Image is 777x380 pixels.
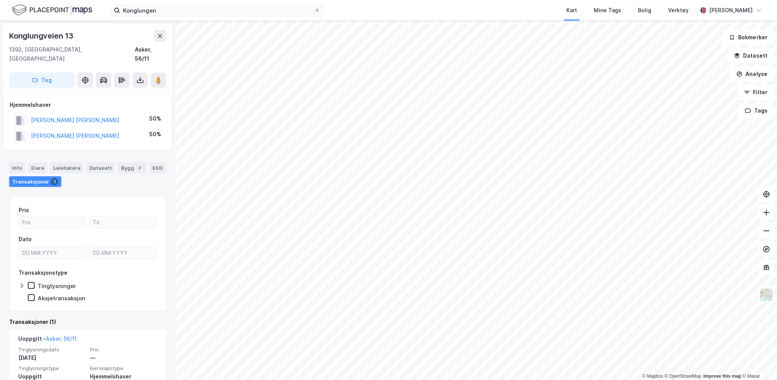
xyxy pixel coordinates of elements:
div: Eiere [28,163,47,173]
div: [PERSON_NAME] [709,6,753,15]
div: 50% [149,130,161,139]
div: Asker, 56/11 [135,45,166,63]
div: 1 [51,178,58,185]
div: ESG [149,163,166,173]
div: Verktøy [668,6,689,15]
button: Datasett [727,48,774,63]
button: Filter [737,85,774,100]
div: Transaksjonstype [19,268,67,277]
a: Improve this map [703,374,741,379]
div: 2 [136,164,143,172]
iframe: Chat Widget [739,343,777,380]
div: Transaksjoner (1) [9,317,166,327]
div: Datasett [86,163,115,173]
button: Bokmerker [723,30,774,45]
input: DD.MM.YYYY [90,247,156,259]
div: Uoppgitt - [18,334,77,346]
div: Tinglysninger [38,282,76,290]
button: Analyse [730,66,774,82]
div: Aksjetransaksjon [38,295,85,302]
div: Bolig [638,6,651,15]
div: Pris [19,206,29,215]
input: Søk på adresse, matrikkel, gårdeiere, leietakere eller personer [120,5,314,16]
div: 50% [149,114,161,123]
button: Tag [9,72,75,88]
span: Tinglysningsdato [18,346,85,353]
a: Asker, 56/11 [46,335,77,342]
input: Fra [19,217,86,228]
span: Tinglysningstype [18,365,85,372]
div: Hjemmelshaver [10,100,166,109]
div: Bygg [118,163,146,173]
img: Z [759,288,774,302]
input: DD.MM.YYYY [19,247,86,259]
a: Mapbox [642,374,663,379]
a: OpenStreetMap [665,374,702,379]
div: Mine Tags [594,6,621,15]
input: Til [90,217,156,228]
div: 1392, [GEOGRAPHIC_DATA], [GEOGRAPHIC_DATA] [9,45,135,63]
div: Kart [566,6,577,15]
div: Info [9,163,25,173]
button: Tags [739,103,774,118]
div: — [90,353,157,362]
div: [DATE] [18,353,85,362]
div: Konglungveien 13 [9,30,75,42]
div: Kontrollprogram for chat [739,343,777,380]
img: logo.f888ab2527a4732fd821a326f86c7f29.svg [12,3,92,17]
span: Pris [90,346,157,353]
div: Dato [19,235,32,244]
div: Transaksjoner [9,176,61,187]
div: Leietakere [50,163,83,173]
span: Eierskapstype [90,365,157,372]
